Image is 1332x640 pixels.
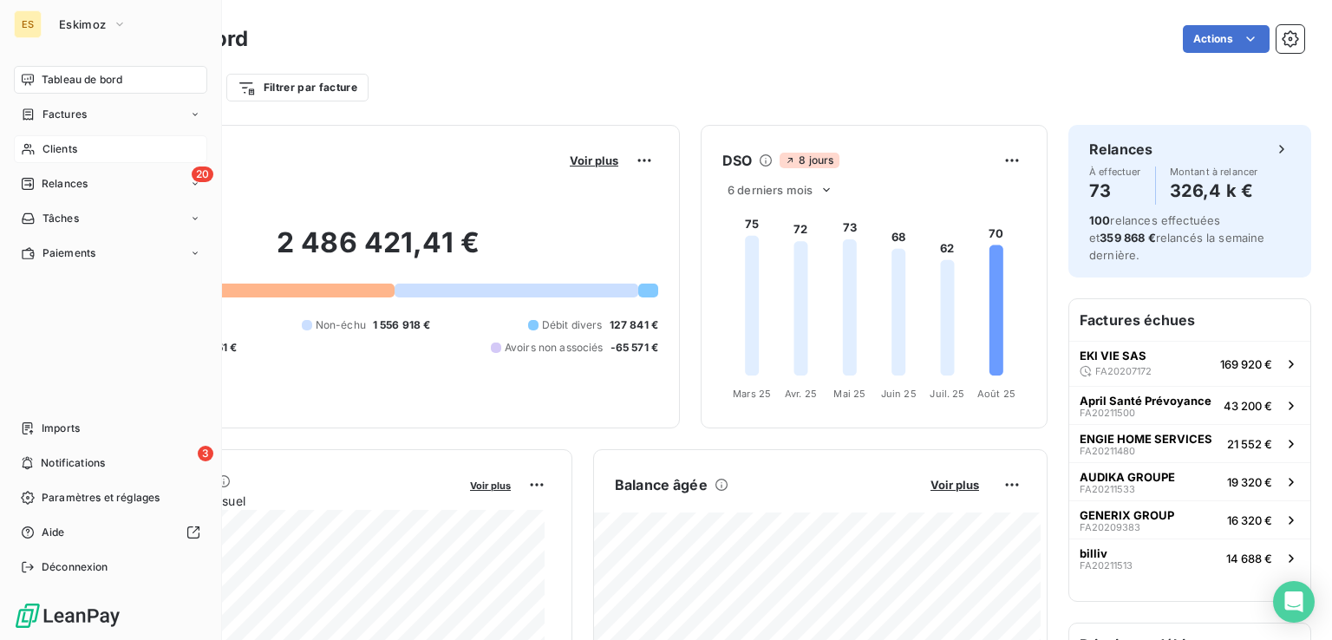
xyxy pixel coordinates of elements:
h6: DSO [722,150,752,171]
span: FA20209383 [1080,522,1140,532]
span: FA20211533 [1080,484,1135,494]
span: April Santé Prévoyance [1080,394,1211,408]
span: 20 [192,167,213,182]
span: Avoirs non associés [505,340,604,356]
span: 43 200 € [1224,399,1272,413]
h6: Balance âgée [615,474,708,495]
a: Paiements [14,239,207,267]
span: Paramètres et réglages [42,490,160,506]
a: Paramètres et réglages [14,484,207,512]
span: 3 [198,446,213,461]
span: Paiements [42,245,95,261]
span: Voir plus [470,480,511,492]
tspan: Mars 25 [733,388,771,400]
span: 21 552 € [1227,437,1272,451]
span: Montant à relancer [1170,167,1258,177]
span: Factures [42,107,87,122]
span: 1 556 918 € [373,317,431,333]
span: FA20211500 [1080,408,1135,418]
span: 127 841 € [610,317,658,333]
a: Imports [14,415,207,442]
button: Actions [1183,25,1270,53]
span: Voir plus [570,153,618,167]
span: Non-échu [316,317,366,333]
span: 14 688 € [1226,552,1272,565]
span: 6 derniers mois [728,183,813,197]
button: AUDIKA GROUPEFA2021153319 320 € [1069,462,1310,500]
h4: 326,4 k € [1170,177,1258,205]
span: Tableau de bord [42,72,122,88]
span: FA20211513 [1080,560,1133,571]
span: relances effectuées et relancés la semaine dernière. [1089,213,1265,262]
span: ENGIE HOME SERVICES [1080,432,1212,446]
span: Débit divers [542,317,603,333]
span: Notifications [41,455,105,471]
span: Relances [42,176,88,192]
span: 169 920 € [1220,357,1272,371]
tspan: Août 25 [977,388,1015,400]
tspan: Juil. 25 [930,388,964,400]
span: Eskimoz [59,17,106,31]
span: 359 868 € [1100,231,1155,245]
tspan: Juin 25 [881,388,917,400]
button: EKI VIE SASFA20207172169 920 € [1069,341,1310,386]
a: Factures [14,101,207,128]
div: Open Intercom Messenger [1273,581,1315,623]
span: FA20207172 [1095,366,1152,376]
h4: 73 [1089,177,1141,205]
button: billivFA2021151314 688 € [1069,539,1310,577]
tspan: Avr. 25 [785,388,817,400]
img: Logo LeanPay [14,602,121,630]
span: Déconnexion [42,559,108,575]
span: Clients [42,141,77,157]
span: FA20211480 [1080,446,1135,456]
h6: Factures échues [1069,299,1310,341]
a: Aide [14,519,207,546]
tspan: Mai 25 [833,388,865,400]
span: 100 [1089,213,1110,227]
button: Voir plus [465,477,516,493]
button: April Santé PrévoyanceFA2021150043 200 € [1069,386,1310,424]
span: Chiffre d'affaires mensuel [98,492,458,510]
span: Voir plus [930,478,979,492]
span: Aide [42,525,65,540]
a: 20Relances [14,170,207,198]
button: GENERIX GROUPFA2020938316 320 € [1069,500,1310,539]
span: billiv [1080,546,1107,560]
span: Tâches [42,211,79,226]
div: ES [14,10,42,38]
span: Imports [42,421,80,436]
button: Filtrer par facture [226,74,369,101]
button: ENGIE HOME SERVICESFA2021148021 552 € [1069,424,1310,462]
h6: Relances [1089,139,1152,160]
span: AUDIKA GROUPE [1080,470,1175,484]
span: GENERIX GROUP [1080,508,1174,522]
a: Tâches [14,205,207,232]
a: Clients [14,135,207,163]
a: Tableau de bord [14,66,207,94]
button: Voir plus [565,153,624,168]
span: 8 jours [780,153,839,168]
h2: 2 486 421,41 € [98,225,658,278]
span: EKI VIE SAS [1080,349,1146,362]
button: Voir plus [925,477,984,493]
span: 19 320 € [1227,475,1272,489]
span: 16 320 € [1227,513,1272,527]
span: -65 571 € [610,340,658,356]
span: À effectuer [1089,167,1141,177]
